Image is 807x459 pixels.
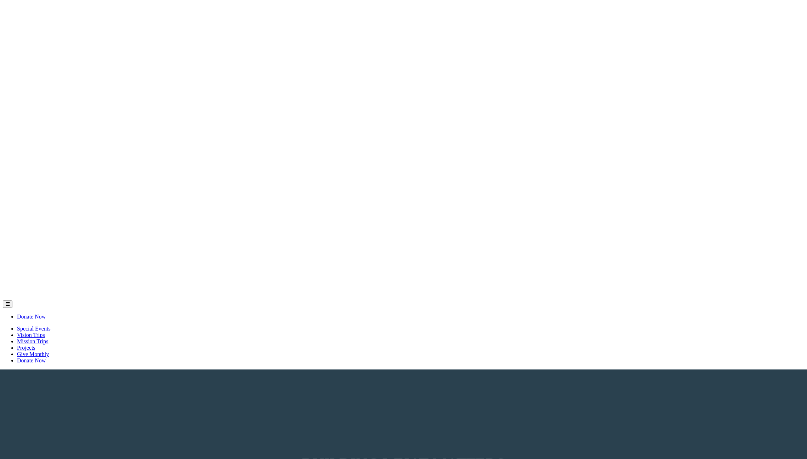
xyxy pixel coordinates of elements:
[17,351,49,357] a: Give Monthly
[17,338,49,344] a: Mission Trips
[3,3,804,299] img: Builders International
[17,345,35,351] a: Projects
[17,332,45,338] a: Vision Trips
[17,314,46,320] a: Donate Now
[17,357,46,363] a: Donate Now
[17,326,51,332] a: Special Events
